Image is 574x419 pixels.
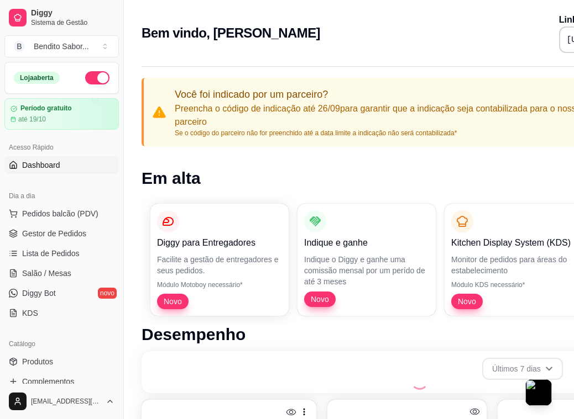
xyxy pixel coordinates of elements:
span: Sistema de Gestão [31,18,114,27]
div: Loading [411,372,429,390]
span: Complementos [22,376,74,387]
a: Produtos [4,353,119,370]
a: Dashboard [4,156,119,174]
article: até 19/10 [18,115,46,124]
p: Módulo Motoboy necessário* [157,280,282,289]
div: Bendito Sabor ... [34,41,89,52]
p: Indique e ganhe [304,236,429,250]
span: [EMAIL_ADDRESS][DOMAIN_NAME] [31,397,101,406]
button: Alterar Status [85,71,109,84]
a: Complementos [4,373,119,390]
button: [EMAIL_ADDRESS][DOMAIN_NAME] [4,388,119,415]
a: KDS [4,304,119,322]
a: Salão / Mesas [4,264,119,282]
p: Diggy para Entregadores [157,236,282,250]
div: Dia a dia [4,187,119,205]
button: Diggy para EntregadoresFacilite a gestão de entregadores e seus pedidos.Módulo Motoboy necessário... [150,204,289,316]
a: Diggy Botnovo [4,284,119,302]
button: Últimos 7 dias [482,358,563,380]
span: Salão / Mesas [22,268,71,279]
h2: Bem vindo, [PERSON_NAME] [142,24,320,42]
a: Período gratuitoaté 19/10 [4,98,119,130]
span: Produtos [22,356,53,367]
span: Novo [306,294,333,305]
span: Dashboard [22,160,60,171]
a: Lista de Pedidos [4,245,119,262]
div: Loja aberta [14,72,60,84]
span: Novo [159,296,186,307]
p: Indique o Diggy e ganhe uma comissão mensal por um perído de até 3 meses [304,254,429,287]
div: Acesso Rápido [4,139,119,156]
span: Diggy [31,8,114,18]
a: Gestor de Pedidos [4,225,119,242]
span: B [14,41,25,52]
span: KDS [22,307,38,319]
p: Facilite a gestão de entregadores e seus pedidos. [157,254,282,276]
button: Select a team [4,35,119,57]
button: Pedidos balcão (PDV) [4,205,119,222]
article: Período gratuito [20,104,72,113]
span: Gestor de Pedidos [22,228,86,239]
span: Novo [453,296,481,307]
span: Lista de Pedidos [22,248,80,259]
a: DiggySistema de Gestão [4,4,119,31]
span: Diggy Bot [22,288,56,299]
div: Catálogo [4,335,119,353]
span: Pedidos balcão (PDV) [22,208,98,219]
button: Indique e ganheIndique o Diggy e ganhe uma comissão mensal por um perído de até 3 mesesNovo [298,204,436,316]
